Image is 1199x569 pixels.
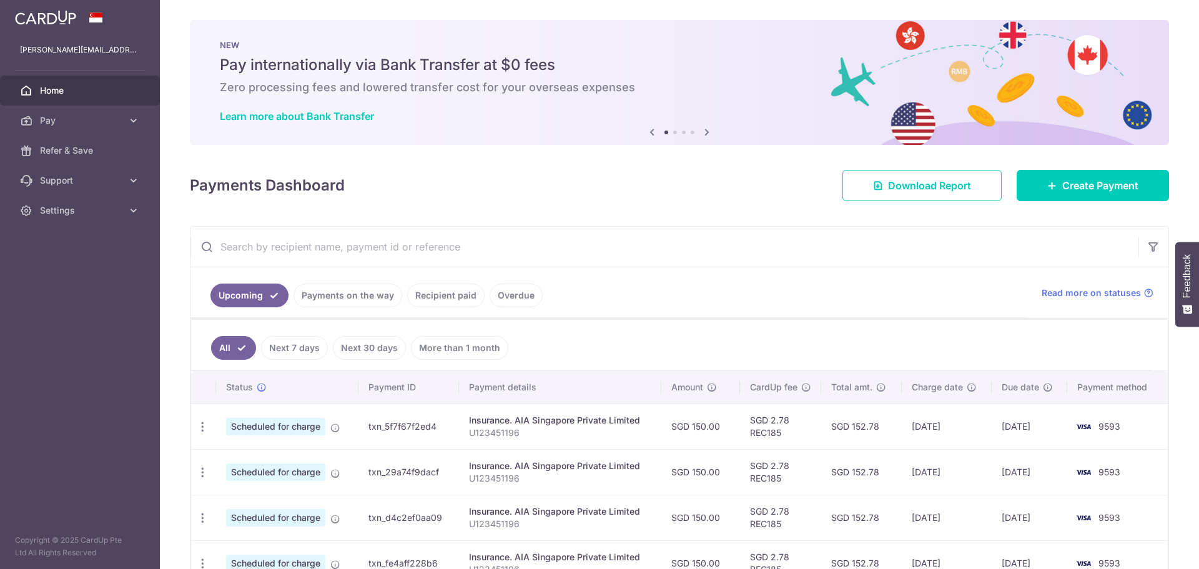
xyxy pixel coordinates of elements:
[358,495,459,540] td: txn_d4c2ef0aa09
[1071,465,1096,480] img: Bank Card
[740,449,821,495] td: SGD 2.78 REC185
[661,449,740,495] td: SGD 150.00
[358,403,459,449] td: txn_5f7f67f2ed4
[211,336,256,360] a: All
[407,284,485,307] a: Recipient paid
[661,495,740,540] td: SGD 150.00
[226,463,325,481] span: Scheduled for charge
[902,449,992,495] td: [DATE]
[469,518,651,530] p: U123451196
[469,427,651,439] p: U123451196
[1175,242,1199,327] button: Feedback - Show survey
[1042,287,1153,299] a: Read more on statuses
[992,495,1067,540] td: [DATE]
[1062,178,1138,193] span: Create Payment
[459,371,661,403] th: Payment details
[190,227,1138,267] input: Search by recipient name, payment id or reference
[1017,170,1169,201] a: Create Payment
[333,336,406,360] a: Next 30 days
[261,336,328,360] a: Next 7 days
[1098,421,1120,432] span: 9593
[220,40,1139,50] p: NEW
[902,495,992,540] td: [DATE]
[358,449,459,495] td: txn_29a74f9dacf
[992,449,1067,495] td: [DATE]
[1098,512,1120,523] span: 9593
[411,336,508,360] a: More than 1 month
[190,20,1169,145] img: Bank transfer banner
[1071,510,1096,525] img: Bank Card
[1042,287,1141,299] span: Read more on statuses
[226,509,325,527] span: Scheduled for charge
[40,114,122,127] span: Pay
[740,403,821,449] td: SGD 2.78 REC185
[671,381,703,393] span: Amount
[1098,467,1120,477] span: 9593
[831,381,872,393] span: Total amt.
[294,284,402,307] a: Payments on the way
[40,144,122,157] span: Refer & Save
[469,414,651,427] div: Insurance. AIA Singapore Private Limited
[740,495,821,540] td: SGD 2.78 REC185
[1098,558,1120,568] span: 9593
[1002,381,1039,393] span: Due date
[226,381,253,393] span: Status
[1071,419,1096,434] img: Bank Card
[40,84,122,97] span: Home
[190,174,345,197] h4: Payments Dashboard
[40,174,122,187] span: Support
[358,371,459,403] th: Payment ID
[40,204,122,217] span: Settings
[750,381,797,393] span: CardUp fee
[15,10,76,25] img: CardUp
[902,403,992,449] td: [DATE]
[821,403,901,449] td: SGD 152.78
[469,460,651,472] div: Insurance. AIA Singapore Private Limited
[821,495,901,540] td: SGD 152.78
[20,44,140,56] p: [PERSON_NAME][EMAIL_ADDRESS][DOMAIN_NAME]
[912,381,963,393] span: Charge date
[1182,254,1193,298] span: Feedback
[469,505,651,518] div: Insurance. AIA Singapore Private Limited
[226,418,325,435] span: Scheduled for charge
[469,472,651,485] p: U123451196
[888,178,971,193] span: Download Report
[220,80,1139,95] h6: Zero processing fees and lowered transfer cost for your overseas expenses
[220,55,1139,75] h5: Pay internationally via Bank Transfer at $0 fees
[992,403,1067,449] td: [DATE]
[469,551,651,563] div: Insurance. AIA Singapore Private Limited
[821,449,901,495] td: SGD 152.78
[1067,371,1168,403] th: Payment method
[661,403,740,449] td: SGD 150.00
[220,110,374,122] a: Learn more about Bank Transfer
[842,170,1002,201] a: Download Report
[210,284,289,307] a: Upcoming
[490,284,543,307] a: Overdue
